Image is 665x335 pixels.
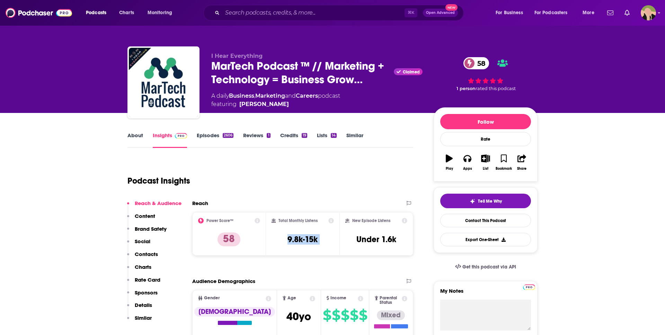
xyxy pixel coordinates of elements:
p: Charts [135,264,151,270]
div: Bookmark [496,167,512,171]
button: Reach & Audience [127,200,181,213]
a: Pro website [523,283,535,290]
button: List [477,150,495,175]
a: Charts [115,7,138,18]
span: Open Advanced [426,11,455,15]
button: Follow [440,114,531,129]
span: 1 person [456,86,476,91]
h2: New Episode Listens [352,218,390,223]
div: 58 1 personrated this podcast [434,53,538,96]
span: Podcasts [86,8,106,18]
a: Show notifications dropdown [622,7,632,19]
a: Benjamin Shapiro [239,100,289,108]
span: Logged in as KatMcMahonn [641,5,656,20]
a: Careers [296,92,318,99]
div: A daily podcast [211,92,340,108]
div: Share [517,167,526,171]
span: For Business [496,8,523,18]
span: $ [323,310,331,321]
label: My Notes [440,288,531,300]
a: Similar [346,132,363,148]
div: List [483,167,488,171]
p: Sponsors [135,289,158,296]
span: and [285,92,296,99]
a: About [127,132,143,148]
p: Reach & Audience [135,200,181,206]
span: rated this podcast [476,86,516,91]
p: Social [135,238,150,245]
span: , [254,92,255,99]
div: Search podcasts, credits, & more... [210,5,470,21]
p: Brand Safety [135,226,167,232]
div: 19 [302,133,307,138]
button: Rate Card [127,276,160,289]
a: Reviews1 [243,132,270,148]
a: Business [229,92,254,99]
button: open menu [530,7,578,18]
div: [DEMOGRAPHIC_DATA] [194,307,275,317]
h2: Reach [192,200,208,206]
span: Tell Me Why [478,199,502,204]
button: open menu [81,7,115,18]
div: Play [446,167,453,171]
span: More [583,8,594,18]
button: open menu [578,7,603,18]
div: 2606 [223,133,233,138]
h2: Power Score™ [206,218,233,223]
div: 14 [331,133,337,138]
button: Share [513,150,531,175]
div: Mixed [377,310,405,320]
span: Parental Status [380,296,401,305]
a: Credits19 [280,132,307,148]
button: open menu [143,7,181,18]
button: Show profile menu [641,5,656,20]
span: New [445,4,458,11]
span: ⌘ K [405,8,417,17]
button: Content [127,213,155,226]
h2: Total Monthly Listens [278,218,318,223]
img: User Profile [641,5,656,20]
h2: Audience Demographics [192,278,255,284]
a: Episodes2606 [197,132,233,148]
button: Play [440,150,458,175]
img: Podchaser Pro [523,284,535,290]
span: For Podcasters [534,8,568,18]
h3: Under 1.6k [356,234,396,245]
img: Podchaser Pro [175,133,187,139]
p: 58 [218,232,240,246]
button: Open AdvancedNew [423,9,458,17]
span: Monitoring [148,8,172,18]
span: Age [287,296,296,300]
a: 58 [463,57,489,69]
button: Similar [127,315,152,327]
h3: 9.8k-15k [287,234,318,245]
span: Income [330,296,346,300]
a: Lists14 [317,132,337,148]
button: Sponsors [127,289,158,302]
button: Contacts [127,251,158,264]
span: I Hear Everything [211,53,263,59]
a: Show notifications dropdown [604,7,616,19]
a: Podchaser - Follow, Share and Rate Podcasts [6,6,72,19]
button: Brand Safety [127,226,167,238]
button: tell me why sparkleTell Me Why [440,194,531,208]
img: MarTech Podcast ™ // Marketing + Technology = Business Growth [129,48,198,117]
span: $ [359,310,367,321]
span: featuring [211,100,340,108]
input: Search podcasts, credits, & more... [222,7,405,18]
span: Claimed [403,70,420,74]
p: Similar [135,315,152,321]
button: open menu [491,7,532,18]
button: Bookmark [495,150,513,175]
div: Rate [440,132,531,146]
div: 1 [267,133,270,138]
img: tell me why sparkle [470,199,475,204]
span: Get this podcast via API [462,264,516,270]
p: Contacts [135,251,158,257]
a: Get this podcast via API [450,258,522,275]
button: Charts [127,264,151,276]
h1: Podcast Insights [127,176,190,186]
p: Content [135,213,155,219]
span: $ [332,310,340,321]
